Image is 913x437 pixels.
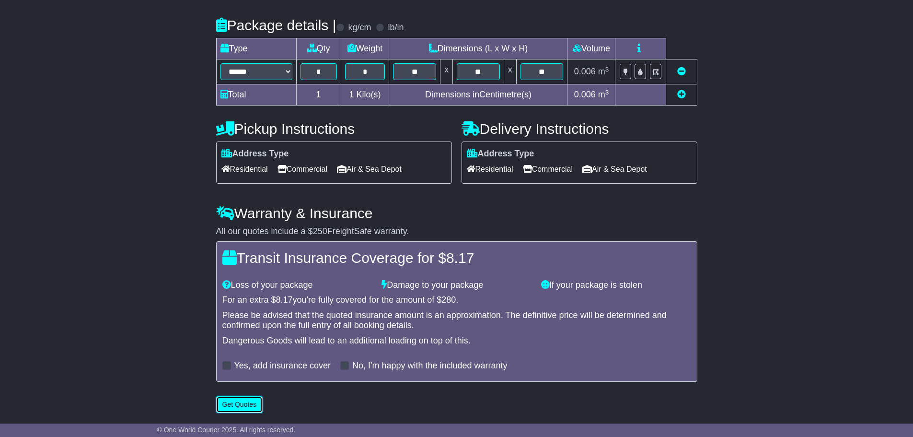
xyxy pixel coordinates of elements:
h4: Warranty & Insurance [216,205,697,221]
label: Yes, add insurance cover [234,361,331,371]
span: Residential [221,162,268,177]
label: kg/cm [348,23,371,33]
button: Get Quotes [216,396,263,413]
td: Total [216,84,296,106]
div: If your package is stolen [536,280,696,291]
div: Damage to your package [377,280,536,291]
td: Weight [341,38,389,59]
span: Air & Sea Depot [337,162,402,177]
td: x [440,59,453,84]
td: Volume [567,38,615,59]
div: Please be advised that the quoted insurance amount is an approximation. The definitive price will... [222,310,691,331]
span: © One World Courier 2025. All rights reserved. [157,426,296,434]
span: 8.17 [276,295,293,305]
span: Residential [467,162,513,177]
span: 250 [313,226,327,236]
td: 1 [296,84,341,106]
span: 1 [349,90,354,99]
td: x [504,59,516,84]
a: Remove this item [677,67,686,76]
div: For an extra $ you're fully covered for the amount of $ . [222,295,691,306]
span: m [598,67,609,76]
sup: 3 [605,89,609,96]
span: Commercial [277,162,327,177]
h4: Pickup Instructions [216,121,452,137]
span: 0.006 [574,90,596,99]
h4: Package details | [216,17,336,33]
td: Qty [296,38,341,59]
div: All our quotes include a $ FreightSafe warranty. [216,226,697,237]
span: Commercial [523,162,573,177]
sup: 3 [605,66,609,73]
span: 8.17 [446,250,474,266]
td: Dimensions in Centimetre(s) [389,84,567,106]
td: Dimensions (L x W x H) [389,38,567,59]
td: Kilo(s) [341,84,389,106]
h4: Transit Insurance Coverage for $ [222,250,691,266]
div: Loss of your package [218,280,377,291]
span: 0.006 [574,67,596,76]
div: Dangerous Goods will lead to an additional loading on top of this. [222,336,691,346]
label: No, I'm happy with the included warranty [352,361,508,371]
label: Address Type [467,149,534,159]
h4: Delivery Instructions [462,121,697,137]
span: Air & Sea Depot [582,162,647,177]
label: Address Type [221,149,289,159]
label: lb/in [388,23,404,33]
span: 280 [441,295,456,305]
a: Add new item [677,90,686,99]
span: m [598,90,609,99]
td: Type [216,38,296,59]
